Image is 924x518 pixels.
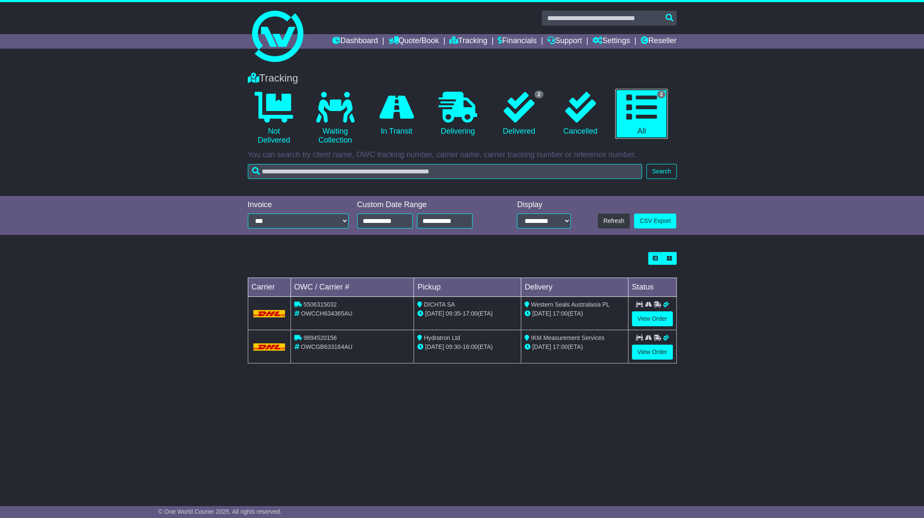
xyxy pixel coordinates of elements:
td: Carrier [248,278,290,297]
span: 16:00 [463,343,478,350]
span: 17:00 [463,310,478,317]
span: DICHTA SA [424,301,455,308]
a: Settings [593,34,630,49]
div: Tracking [243,72,681,85]
a: Waiting Collection [309,89,361,148]
span: IKM Measurement Services [531,334,604,341]
a: Support [547,34,582,49]
a: View Order [632,311,673,326]
span: [DATE] [425,343,444,350]
div: (ETA) [525,309,625,318]
div: Invoice [248,200,349,210]
span: Hydratron Ltd [424,334,460,341]
div: - (ETA) [417,309,517,318]
button: Search [646,164,676,179]
button: Refresh [598,214,630,228]
a: Cancelled [554,89,607,139]
img: DHL.png [253,343,285,350]
td: Status [628,278,676,297]
a: Reseller [640,34,676,49]
td: Pickup [414,278,521,297]
span: [DATE] [532,310,551,317]
span: OWCCH634365AU [301,310,352,317]
a: View Order [632,345,673,360]
span: © One World Courier 2025. All rights reserved. [158,508,282,515]
span: OWCGB633164AU [301,343,352,350]
a: Dashboard [332,34,378,49]
a: 2 All [615,89,668,139]
a: In Transit [370,89,422,139]
td: OWC / Carrier # [290,278,414,297]
div: Custom Date Range [357,200,494,210]
p: You can search by client name, OWC tracking number, carrier name, carrier tracking number or refe... [248,150,677,160]
span: 17:00 [553,310,568,317]
a: Not Delivered [248,89,300,148]
div: Display [517,200,570,210]
span: 09:35 [446,310,461,317]
div: - (ETA) [417,342,517,351]
td: Delivery [521,278,628,297]
span: 09:30 [446,343,461,350]
a: 2 Delivered [493,89,545,139]
span: [DATE] [532,343,551,350]
div: (ETA) [525,342,625,351]
img: DHL.png [253,310,285,317]
span: 2 [534,91,543,98]
span: 17:00 [553,343,568,350]
a: CSV Export [634,214,676,228]
a: Quote/Book [388,34,439,49]
span: 5506315032 [303,301,337,308]
a: Tracking [449,34,487,49]
a: Financials [498,34,537,49]
span: 9894520156 [303,334,337,341]
span: Western Seals Australasia PL [531,301,610,308]
a: Delivering [431,89,484,139]
span: [DATE] [425,310,444,317]
span: 2 [657,91,666,98]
